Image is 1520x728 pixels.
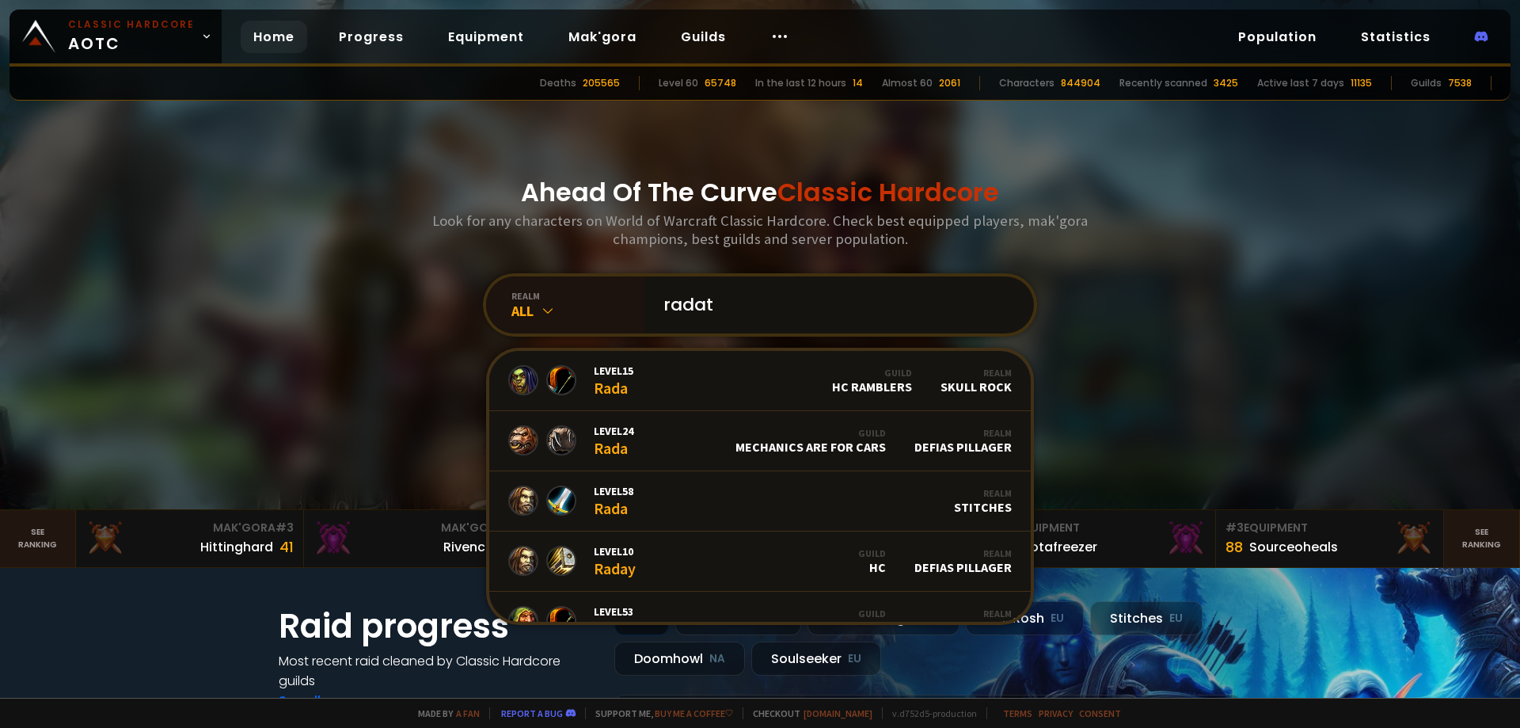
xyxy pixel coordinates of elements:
[755,76,846,90] div: In the last 12 hours
[456,707,480,719] a: a fan
[1411,76,1442,90] div: Guilds
[594,604,633,619] span: Level 53
[85,520,294,536] div: Mak'Gora
[1444,510,1520,567] a: Seeranking
[705,76,736,90] div: 65748
[1351,76,1372,90] div: 11135
[882,707,977,719] span: v. d752d5 - production
[853,76,863,90] div: 14
[279,536,294,558] div: 41
[585,707,733,719] span: Support me,
[709,651,725,667] small: NA
[671,608,886,619] div: Guild
[988,510,1216,567] a: #2Equipment88Notafreezer
[511,290,644,302] div: realm
[68,17,195,32] small: Classic Hardcore
[279,692,382,710] a: See all progress
[594,424,633,458] div: Rada
[914,427,1012,439] div: Realm
[614,642,745,676] div: Doomhowl
[743,707,872,719] span: Checkout
[914,608,1012,635] div: Defias Pillager
[1225,520,1244,536] span: # 3
[1119,76,1207,90] div: Recently scanned
[326,21,416,53] a: Progress
[832,367,912,379] div: Guild
[1448,76,1472,90] div: 7538
[1003,707,1032,719] a: Terms
[313,520,522,536] div: Mak'Gora
[1051,611,1064,627] small: EU
[1225,536,1243,558] div: 88
[954,487,1012,515] div: Stitches
[279,651,595,691] h4: Most recent raid cleaned by Classic Hardcore guilds
[275,520,294,536] span: # 3
[997,520,1206,536] div: Equipment
[1214,76,1238,90] div: 3425
[435,21,537,53] a: Equipment
[1216,510,1444,567] a: #3Equipment88Sourceoheals
[1021,537,1097,557] div: Notafreezer
[594,364,633,398] div: Rada
[1225,21,1329,53] a: Population
[777,174,999,210] span: Classic Hardcore
[1169,611,1183,627] small: EU
[654,276,1015,334] input: Search a character...
[501,707,563,719] a: Report a bug
[848,651,861,667] small: EU
[489,532,1031,592] a: Level10RadayGuildHCRealmDefias Pillager
[594,544,636,558] span: Level 10
[594,424,633,438] span: Level 24
[594,604,633,638] div: Radar
[939,76,960,90] div: 2061
[489,411,1031,471] a: Level24RadaGuildmechanics are for carsRealmDefias Pillager
[914,608,1012,619] div: Realm
[583,76,620,90] div: 205565
[1061,76,1100,90] div: 844904
[882,76,933,90] div: Almost 60
[521,173,999,212] h1: Ahead Of The Curve
[1090,601,1203,635] div: Stitches
[940,367,1012,394] div: Skull Rock
[540,76,576,90] div: Deaths
[9,10,222,63] a: Classic HardcoreAOTC
[443,537,493,557] div: Rivench
[659,76,698,90] div: Level 60
[1039,707,1073,719] a: Privacy
[671,608,886,635] div: [PERSON_NAME] Hardcore Chicken
[966,601,1084,635] div: Nek'Rosh
[914,427,1012,455] div: Defias Pillager
[408,707,480,719] span: Made by
[594,544,636,578] div: Raday
[1249,537,1338,557] div: Sourceoheals
[489,471,1031,532] a: Level58RadaRealmStitches
[804,707,872,719] a: [DOMAIN_NAME]
[751,642,881,676] div: Soulseeker
[858,547,886,559] div: Guild
[668,21,739,53] a: Guilds
[1257,76,1344,90] div: Active last 7 days
[1225,520,1434,536] div: Equipment
[735,427,886,455] div: mechanics are for cars
[954,487,1012,499] div: Realm
[594,484,633,518] div: Rada
[594,484,633,498] span: Level 58
[279,601,595,651] h1: Raid progress
[304,510,532,567] a: Mak'Gora#2Rivench100
[76,510,304,567] a: Mak'Gora#3Hittinghard41
[858,547,886,575] div: HC
[914,547,1012,575] div: Defias Pillager
[68,17,195,55] span: AOTC
[200,537,273,557] div: Hittinghard
[914,547,1012,559] div: Realm
[655,707,733,719] a: Buy me a coffee
[489,351,1031,411] a: Level15RadaGuildHC RamblersRealmSkull Rock
[999,76,1054,90] div: Characters
[832,367,912,394] div: HC Ramblers
[556,21,649,53] a: Mak'gora
[735,427,886,439] div: Guild
[511,302,644,320] div: All
[594,364,633,378] span: Level 15
[1348,21,1443,53] a: Statistics
[241,21,307,53] a: Home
